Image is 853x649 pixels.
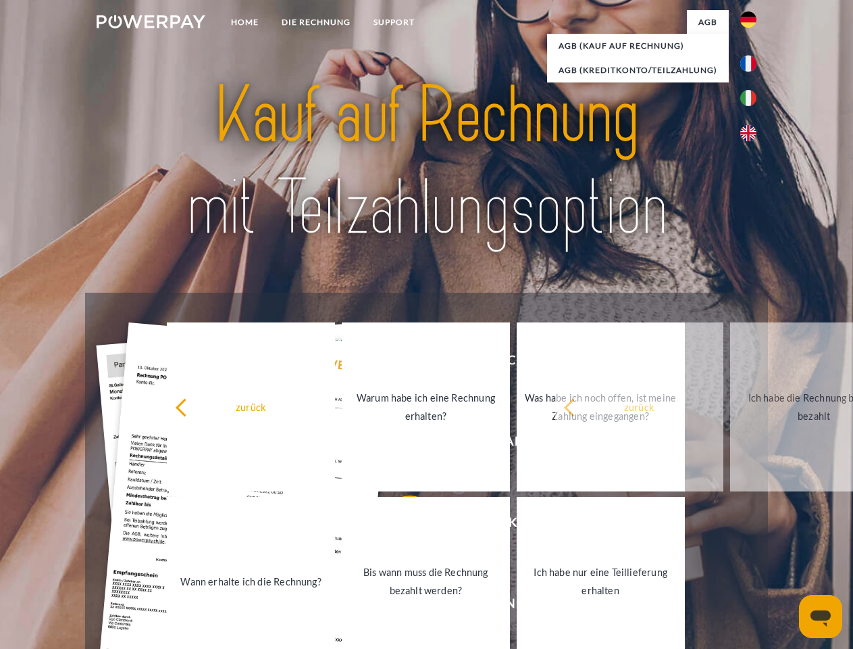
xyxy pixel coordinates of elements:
[799,595,842,638] iframe: Schaltfläche zum Öffnen des Messaging-Fensters
[687,10,729,34] a: agb
[547,58,729,82] a: AGB (Kreditkonto/Teilzahlung)
[362,10,426,34] a: SUPPORT
[740,90,756,106] img: it
[129,65,724,259] img: title-powerpay_de.svg
[740,11,756,28] img: de
[175,572,327,590] div: Wann erhalte ich die Rechnung?
[525,389,677,425] div: Was habe ich noch offen, ist meine Zahlung eingegangen?
[563,398,715,416] div: zurück
[517,322,685,491] a: Was habe ich noch offen, ist meine Zahlung eingegangen?
[547,34,729,58] a: AGB (Kauf auf Rechnung)
[270,10,362,34] a: DIE RECHNUNG
[350,563,502,600] div: Bis wann muss die Rechnung bezahlt werden?
[97,15,205,28] img: logo-powerpay-white.svg
[175,398,327,416] div: zurück
[350,389,502,425] div: Warum habe ich eine Rechnung erhalten?
[525,563,677,600] div: Ich habe nur eine Teillieferung erhalten
[740,125,756,141] img: en
[219,10,270,34] a: Home
[740,55,756,72] img: fr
